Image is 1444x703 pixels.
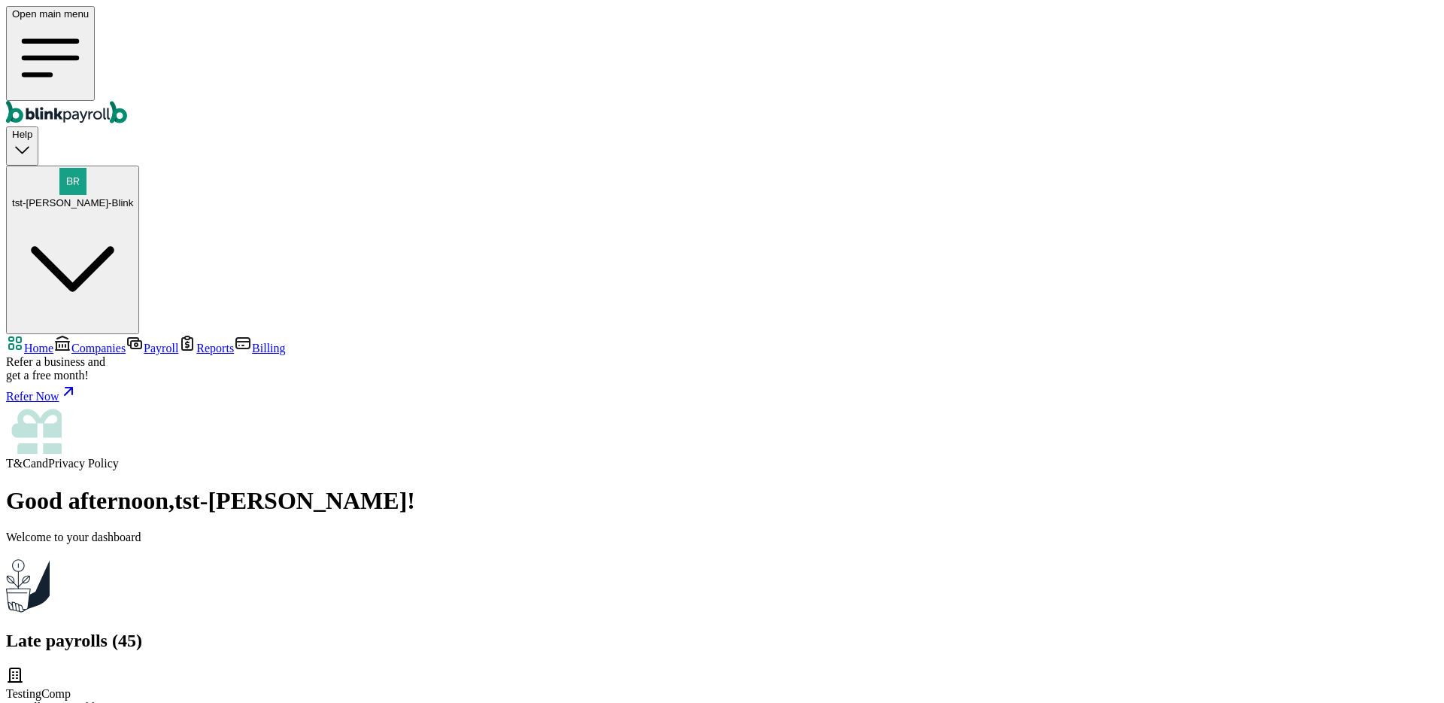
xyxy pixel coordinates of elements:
[31,457,48,470] span: and
[1186,540,1444,703] iframe: Chat Widget
[6,556,50,613] img: Plant illustration
[6,6,95,101] button: Open main menu
[6,342,53,355] a: Home
[48,457,119,470] span: Privacy Policy
[71,342,126,355] span: Companies
[53,342,126,355] a: Companies
[12,197,133,208] span: tst-[PERSON_NAME]-Blink
[252,342,285,355] span: Billing
[6,166,139,334] button: tst-[PERSON_NAME]-Blink
[178,342,234,355] a: Reports
[24,342,53,355] span: Home
[6,382,1438,403] a: Refer Now
[234,342,285,355] a: Billing
[12,129,32,140] span: Help
[196,342,234,355] span: Reports
[6,6,1438,126] nav: Global
[6,457,31,470] span: T&C
[12,8,89,20] span: Open main menu
[6,531,1438,544] p: Welcome to your dashboard
[126,342,178,355] a: Payroll
[6,126,38,165] button: Help
[6,631,1438,651] h2: Late payrolls ( 45 )
[6,487,1438,515] h1: Good afternoon , tst-[PERSON_NAME] !
[6,334,1438,470] nav: Sidebar
[144,342,178,355] span: Payroll
[6,687,71,700] span: TestingComp
[6,355,1438,382] div: Refer a business and get a free month!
